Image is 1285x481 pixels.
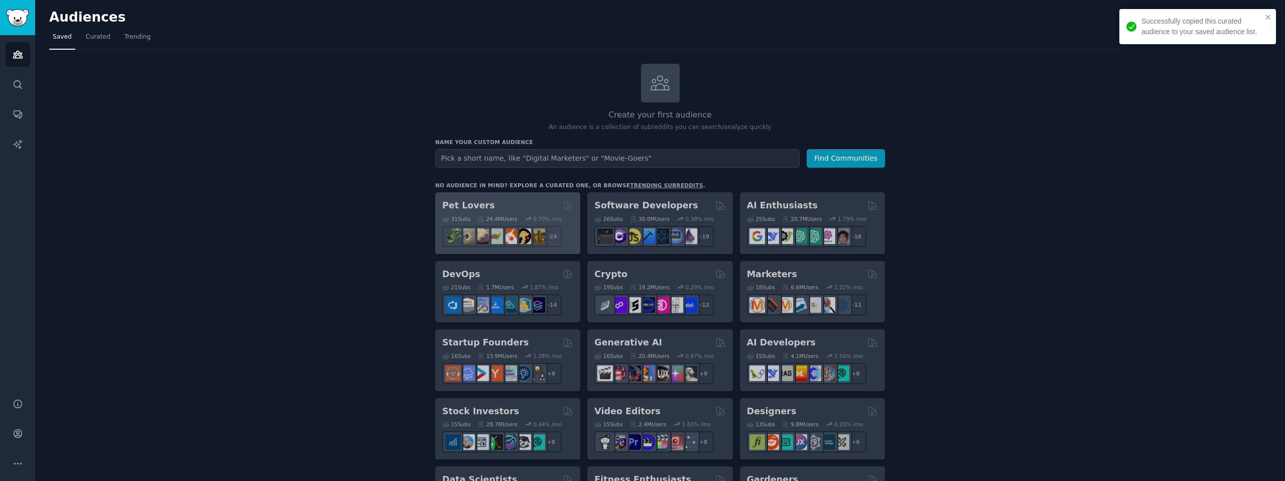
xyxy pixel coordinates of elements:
h3: Name your custom audience [435,139,885,146]
button: Find Communities [807,149,885,168]
h2: Audiences [49,10,1190,26]
img: GummySearch logo [6,9,29,27]
h2: Create your first audience [435,109,885,122]
button: close [1265,13,1272,21]
span: Saved [53,33,72,42]
span: Trending [124,33,151,42]
span: Curated [86,33,110,42]
div: No audience in mind? Explore a curated one, or browse . [435,182,705,189]
a: Trending [121,29,154,50]
div: Successfully copied this curated audience to your saved audience list. [1141,16,1262,37]
a: Curated [82,29,114,50]
a: trending subreddits [630,182,703,188]
a: Saved [49,29,75,50]
p: An audience is a collection of subreddits you can search/analyze quickly [435,123,885,132]
input: Pick a short name, like "Digital Marketers" or "Movie-Goers" [435,149,800,168]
